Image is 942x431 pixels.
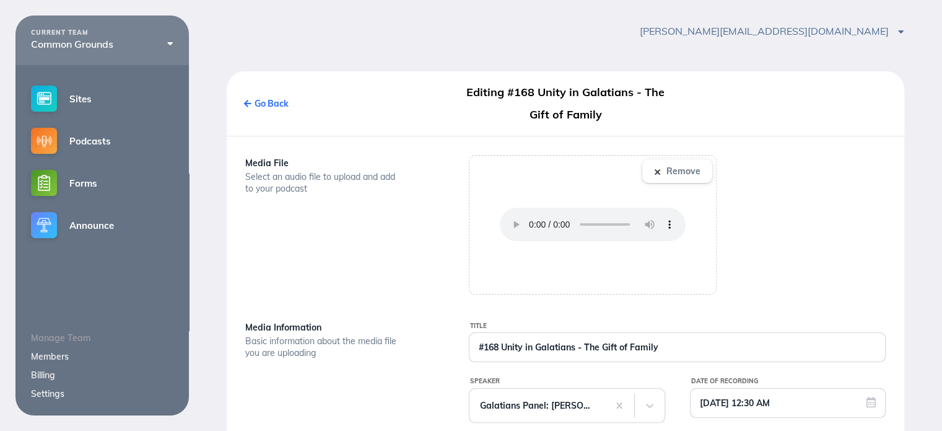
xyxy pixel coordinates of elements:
[470,319,886,333] div: Title
[691,375,886,388] div: Date of Recording
[480,401,482,411] input: SpeakerGalatians Panel: [PERSON_NAME], [PERSON_NAME], [PERSON_NAME], and [PERSON_NAME]
[15,204,189,246] a: Announce
[31,86,57,112] img: sites-small@2x.png
[31,170,57,196] img: forms-small@2x.png
[245,171,400,195] div: Select an audio file to upload and add to your podcast
[245,335,400,359] div: Basic information about the media file you are uploading
[31,388,64,399] a: Settings
[642,159,712,183] button: Remove
[31,128,57,154] img: podcasts-small@2x.png
[31,332,90,344] span: Manage Team
[15,162,189,204] a: Forms
[31,29,173,37] div: CURRENT TEAM
[245,155,438,171] div: Media File
[31,351,69,362] a: Members
[15,78,189,120] a: Sites
[640,25,904,37] span: [PERSON_NAME][EMAIL_ADDRESS][DOMAIN_NAME]
[31,370,55,381] a: Billing
[15,120,189,162] a: Podcasts
[458,81,673,126] div: Editing #168 Unity in Galatians - The Gift of Family
[655,169,660,175] img: icon-close-x-dark@2x.png
[31,212,57,238] img: announce-small@2x.png
[245,319,438,335] div: Media Information
[31,38,173,50] div: Common Grounds
[244,98,289,109] a: Go Back
[469,333,885,362] input: New Episode Title
[470,375,665,388] div: Speaker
